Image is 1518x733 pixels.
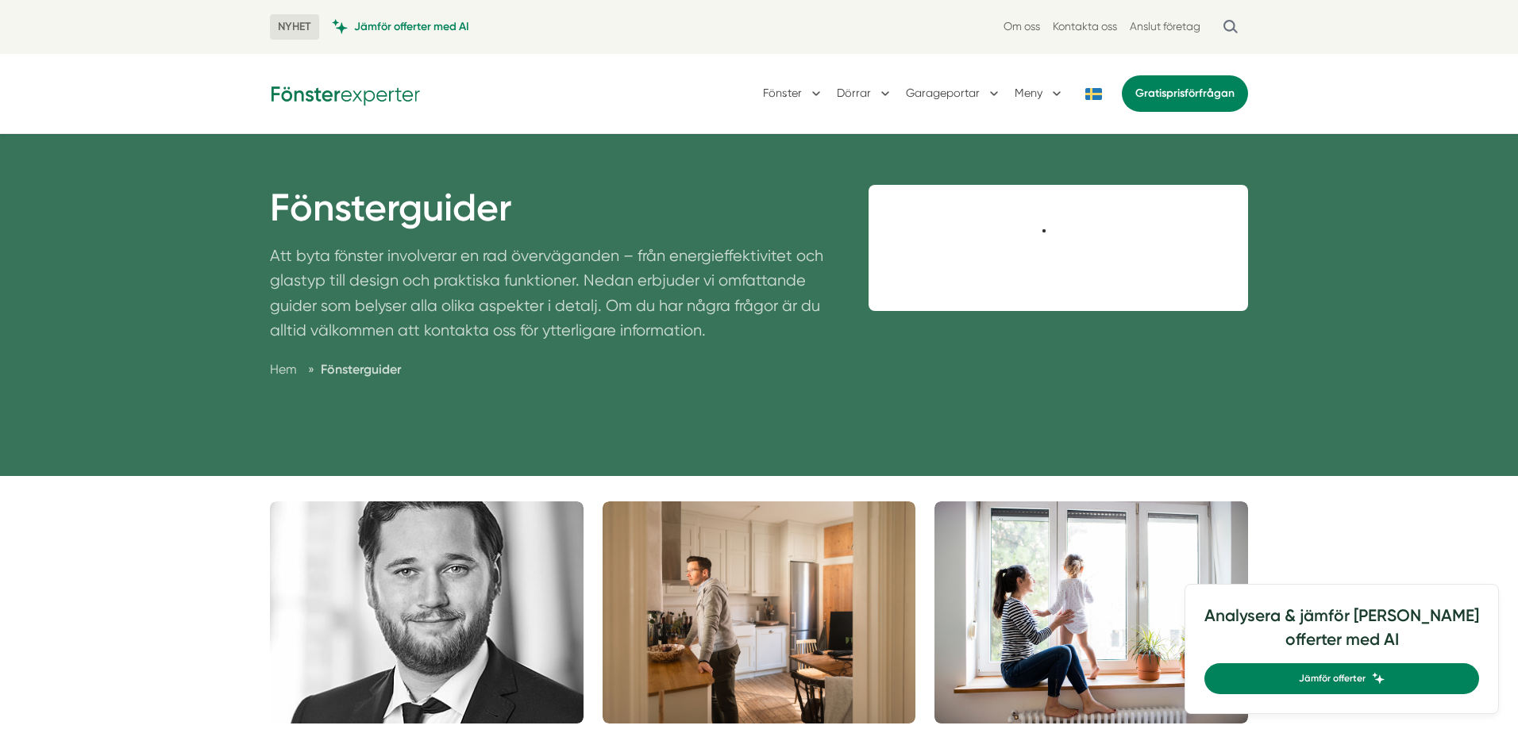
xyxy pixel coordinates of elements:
p: Att byta fönster involverar en rad överväganden – från energieffektivitet och glastyp till design... [270,244,830,351]
img: fönsterbyte fördelar, fönsterbyte miljö, fönsterbyte hållbarhet [934,501,1248,723]
span: » [308,359,314,379]
span: NYHET [270,14,319,40]
a: Anslut företag [1130,19,1200,34]
img: byta fönster [603,501,916,723]
button: Garageportar [906,73,1002,114]
a: Jämför offerter med AI [332,19,469,34]
button: Fönster [763,73,824,114]
span: Jämför offerter med AI [354,19,469,34]
a: Hem [270,362,297,377]
a: Gratisprisförfrågan [1122,75,1248,112]
img: värdeökning hus, värdeökning fönsterbyte [270,501,584,723]
a: Fönsterguider [321,362,401,377]
button: Dörrar [837,73,893,114]
img: Fönsterexperter Logotyp [270,81,421,106]
a: Jämför offerter [1204,663,1479,694]
span: Gratis [1135,86,1166,100]
a: Om oss [1004,19,1040,34]
h4: Analysera & jämför [PERSON_NAME] offerter med AI [1204,604,1479,663]
a: Kontakta oss [1053,19,1117,34]
nav: Breadcrumb [270,359,830,379]
button: Meny [1015,73,1065,114]
span: Jämför offerter [1299,671,1366,686]
h1: Fönsterguider [270,185,830,244]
